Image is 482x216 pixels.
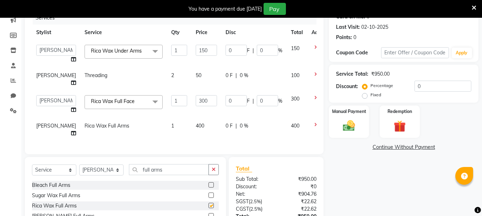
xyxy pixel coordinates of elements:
span: | [235,72,237,79]
th: Total [287,25,307,40]
div: Sugar Wax Full Arms [32,192,80,199]
span: | [253,47,254,54]
span: % [278,97,282,105]
span: 2.5% [250,206,261,212]
th: Disc [221,25,287,40]
span: [PERSON_NAME] [36,72,76,79]
div: Net: [231,190,276,198]
a: x [142,48,145,54]
div: Discount: [231,183,276,190]
span: 2 [171,72,174,79]
th: Price [191,25,221,40]
span: F [247,47,250,54]
span: 150 [291,45,299,52]
div: Coupon Code [336,49,381,56]
span: Rica Wax Full Face [91,98,135,104]
div: ₹0 [276,183,322,190]
th: Service [80,25,167,40]
span: | [235,122,237,130]
div: You have a payment due [DATE] [189,5,262,13]
span: F [247,97,250,105]
span: | [253,97,254,105]
div: ( ) [231,205,276,213]
div: ₹22.62 [276,205,322,213]
label: Percentage [370,82,393,89]
img: _gift.svg [390,119,409,134]
input: Enter Offer / Coupon Code [381,47,449,58]
span: 0 % [240,122,248,130]
span: SGST [236,198,249,205]
div: Last Visit: [336,23,360,31]
span: 2.5% [250,199,261,204]
label: Fixed [370,92,381,98]
span: 0 % [240,72,248,79]
div: ₹22.62 [276,198,322,205]
label: Redemption [388,108,412,115]
div: 0 [353,34,356,41]
div: ₹950.00 [371,70,390,78]
span: 400 [196,123,204,129]
span: Total [236,165,252,172]
span: 1 [171,123,174,129]
img: _cash.svg [339,119,358,133]
button: Pay [264,3,286,15]
span: CGST [236,206,249,212]
span: Rica Wax Under Arms [91,48,142,54]
div: Services [33,11,322,25]
span: % [278,47,282,54]
div: Rica Wax Full Arms [32,202,77,210]
div: ( ) [231,198,276,205]
div: Points: [336,34,352,41]
span: Threading [85,72,107,79]
div: 02-10-2025 [361,23,388,31]
div: Discount: [336,83,358,90]
button: Apply [452,48,472,58]
th: Qty [167,25,191,40]
div: Service Total: [336,70,368,78]
div: Sub Total: [231,175,276,183]
span: 400 [291,123,299,129]
span: 300 [291,96,299,102]
div: ₹904.76 [276,190,322,198]
a: Continue Without Payment [330,144,477,151]
span: 100 [291,72,299,79]
input: Search or Scan [129,164,209,175]
label: Manual Payment [332,108,366,115]
th: Action [307,25,331,40]
span: [PERSON_NAME] [36,123,76,129]
a: x [135,98,138,104]
span: 0 F [226,122,233,130]
div: Bleach Full Arms [32,182,70,189]
th: Stylist [32,25,80,40]
span: 50 [196,72,201,79]
div: ₹950.00 [276,175,322,183]
span: Rica Wax Full Arms [85,123,129,129]
span: 0 F [226,72,233,79]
